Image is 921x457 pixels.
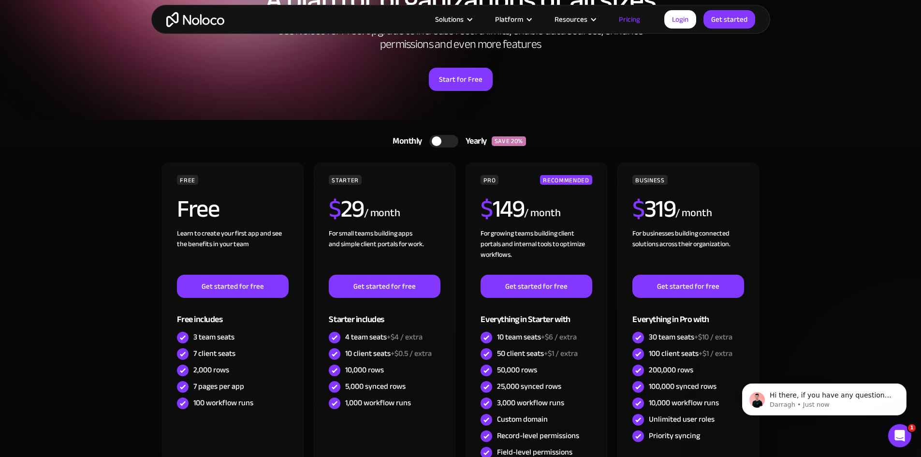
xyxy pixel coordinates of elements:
div: Yearly [458,134,492,148]
div: 25,000 synced rows [497,381,561,392]
div: 10,000 workflow runs [649,398,719,408]
a: Get started [703,10,755,29]
div: For businesses building connected solutions across their organization. ‍ [632,228,744,275]
div: SAVE 20% [492,136,526,146]
span: +$6 / extra [541,330,577,344]
span: +$4 / extra [387,330,423,344]
iframe: Intercom notifications message [728,363,921,431]
div: FREE [177,175,198,185]
a: Get started for free [632,275,744,298]
h2: Free [177,197,219,221]
div: Solutions [423,13,483,26]
div: Platform [495,13,523,26]
div: BUSINESS [632,175,667,185]
h2: Use Noloco for Free. Upgrade to increase record limits, enable data sources, enhance permissions ... [267,24,654,51]
div: For growing teams building client portals and internal tools to optimize workflows. [481,228,592,275]
div: 10 client seats [345,348,432,359]
div: 10,000 rows [345,365,384,375]
a: Get started for free [481,275,592,298]
div: 10 team seats [497,332,577,342]
div: Solutions [435,13,464,26]
div: 4 team seats [345,332,423,342]
a: Pricing [607,13,652,26]
div: 7 pages per app [193,381,244,392]
div: 3,000 workflow runs [497,398,564,408]
div: / month [364,206,400,221]
div: 7 client seats [193,348,235,359]
div: 100 client seats [649,348,732,359]
div: Unlimited user roles [649,414,715,425]
div: / month [675,206,712,221]
span: +$10 / extra [694,330,732,344]
a: home [166,12,224,27]
span: $ [329,186,341,232]
div: Free includes [177,298,288,329]
div: 30 team seats [649,332,732,342]
span: +$0.5 / extra [391,346,432,361]
div: STARTER [329,175,361,185]
div: 100 workflow runs [193,398,253,408]
div: Monthly [380,134,429,148]
a: Get started for free [177,275,288,298]
div: Custom domain [497,414,548,425]
div: 3 team seats [193,332,234,342]
div: 50 client seats [497,348,578,359]
div: PRO [481,175,498,185]
span: $ [632,186,644,232]
div: Starter includes [329,298,440,329]
a: Start for Free [429,68,493,91]
div: Learn to create your first app and see the benefits in your team ‍ [177,228,288,275]
div: 100,000 synced rows [649,381,716,392]
div: For small teams building apps and simple client portals for work. ‍ [329,228,440,275]
span: +$1 / extra [544,346,578,361]
span: $ [481,186,493,232]
h2: 319 [632,197,675,221]
div: 1,000 workflow runs [345,398,411,408]
div: 50,000 rows [497,365,537,375]
span: +$1 / extra [699,346,732,361]
iframe: Intercom live chat [888,424,911,447]
div: Resources [542,13,607,26]
div: Priority syncing [649,430,700,441]
a: Get started for free [329,275,440,298]
div: Record-level permissions [497,430,579,441]
div: Everything in Pro with [632,298,744,329]
a: Login [664,10,696,29]
div: 200,000 rows [649,365,693,375]
div: Platform [483,13,542,26]
div: 5,000 synced rows [345,381,406,392]
h2: 149 [481,197,524,221]
div: RECOMMENDED [540,175,592,185]
div: 2,000 rows [193,365,229,375]
div: Resources [555,13,587,26]
div: / month [524,206,560,221]
h2: 29 [329,197,364,221]
span: 1 [908,424,916,432]
div: Everything in Starter with [481,298,592,329]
